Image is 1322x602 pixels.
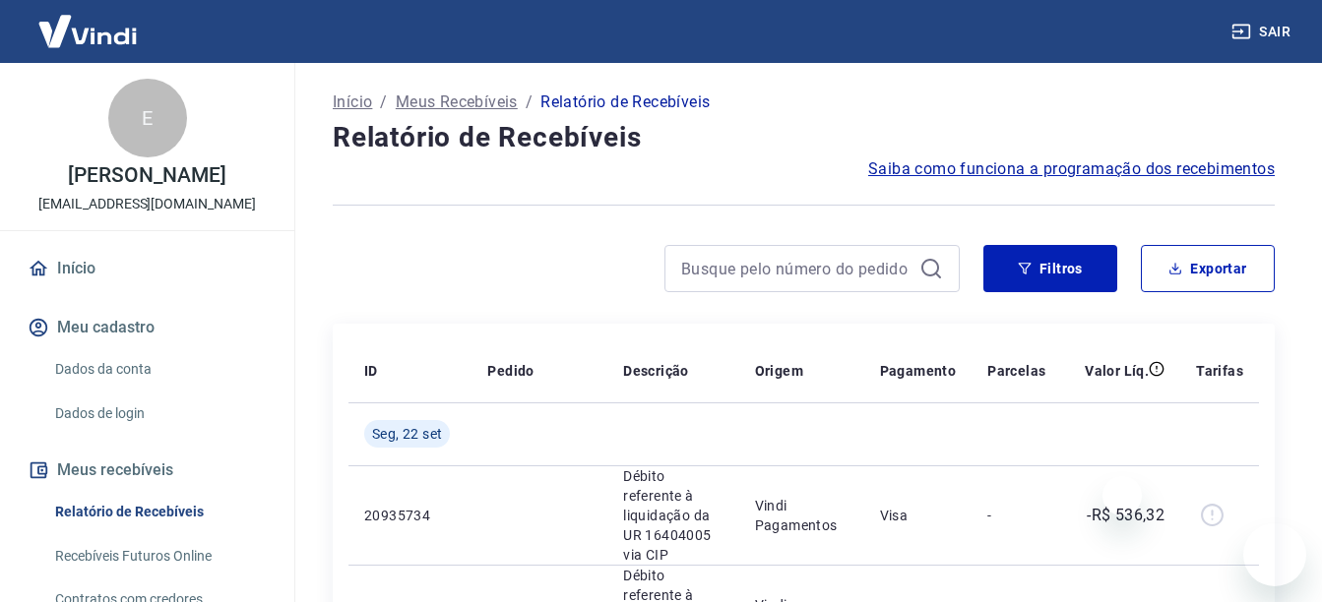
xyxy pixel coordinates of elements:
a: Saiba como funciona a programação dos recebimentos [868,157,1275,181]
p: Descrição [623,361,689,381]
a: Dados da conta [47,349,271,390]
a: Início [24,247,271,290]
div: E [108,79,187,157]
a: Início [333,90,372,114]
p: Pagamento [880,361,957,381]
input: Busque pelo número do pedido [681,254,912,283]
button: Filtros [983,245,1117,292]
p: Parcelas [987,361,1045,381]
img: Vindi [24,1,152,61]
p: Visa [880,506,957,525]
p: 20935734 [364,506,456,525]
p: Vindi Pagamentos [755,496,849,535]
h4: Relatório de Recebíveis [333,118,1275,157]
p: [EMAIL_ADDRESS][DOMAIN_NAME] [38,194,256,214]
p: Relatório de Recebíveis [540,90,710,114]
p: ID [364,361,378,381]
p: / [526,90,533,114]
p: -R$ 536,32 [1087,504,1165,527]
p: Pedido [487,361,534,381]
p: Tarifas [1196,361,1243,381]
a: Recebíveis Futuros Online [47,536,271,576]
a: Dados de login [47,393,271,434]
p: Débito referente à liquidação da UR 16404005 via CIP [623,466,724,565]
button: Meus recebíveis [24,449,271,492]
iframe: Botão para abrir a janela de mensagens [1243,523,1306,586]
button: Sair [1228,14,1298,50]
p: Valor Líq. [1085,361,1149,381]
span: Seg, 22 set [372,424,442,444]
iframe: Fechar mensagem [1102,476,1142,515]
button: Exportar [1141,245,1275,292]
a: Relatório de Recebíveis [47,492,271,532]
p: / [380,90,387,114]
p: [PERSON_NAME] [68,165,225,186]
p: Origem [755,361,803,381]
p: - [987,506,1045,525]
button: Meu cadastro [24,306,271,349]
a: Meus Recebíveis [396,90,518,114]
